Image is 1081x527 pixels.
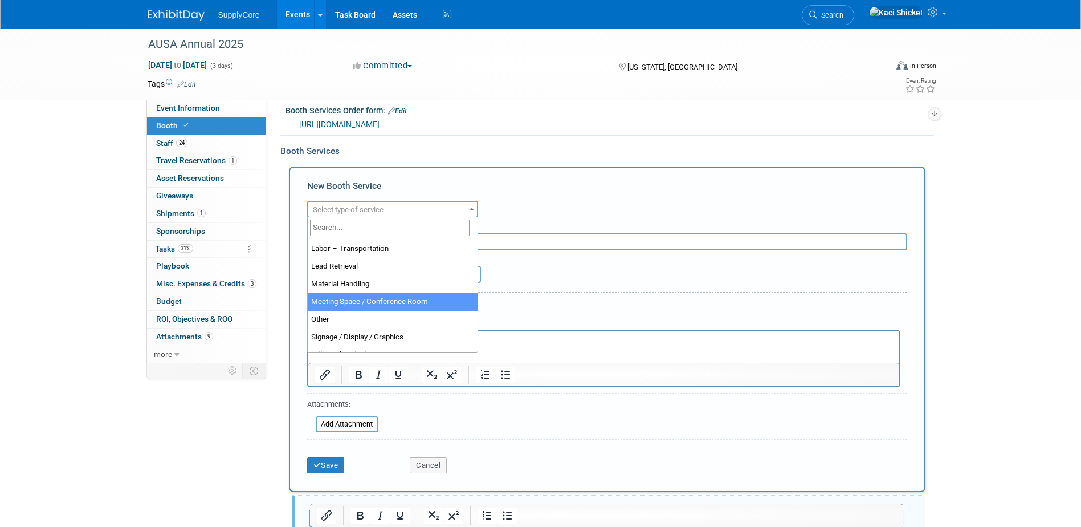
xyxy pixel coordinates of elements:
span: Tasks [155,244,193,253]
span: more [154,350,172,359]
i: Booth reservation complete [183,122,189,128]
div: Booth Services Order form: [285,102,934,117]
span: 1 [229,156,237,165]
div: Reservation Notes/Details: [307,319,900,330]
button: Bold [349,367,368,383]
a: Edit [388,107,407,115]
div: Event Format [819,59,937,76]
span: 3 [248,279,256,288]
span: [DATE] [DATE] [148,60,207,70]
span: Asset Reservations [156,173,224,183]
a: Staff24 [147,135,266,152]
a: Budget [147,293,266,310]
a: Misc. Expenses & Credits3 [147,275,266,293]
span: Giveaways [156,191,193,200]
a: Event Information [147,100,266,117]
span: [US_STATE], [GEOGRAPHIC_DATA] [627,63,737,71]
a: Asset Reservations [147,170,266,187]
li: Other [308,311,478,329]
div: Ideally by [410,250,855,266]
a: Search [802,5,854,25]
a: more [147,346,266,363]
td: Toggle Event Tabs [242,363,266,378]
button: Save [307,457,345,473]
span: ROI, Objectives & ROO [156,314,232,323]
a: [URL][DOMAIN_NAME] [299,120,380,129]
span: Search [817,11,843,19]
a: Shipments1 [147,205,266,222]
body: Rich Text Area. Press ALT-0 for help. [6,5,588,15]
span: Select type of service [313,205,384,214]
span: Staff [156,139,187,148]
button: Insert/edit link [315,367,335,383]
span: Booth [156,121,191,130]
td: Tags [148,78,196,90]
div: Description (optional) [307,218,907,233]
a: Edit [177,80,196,88]
button: Superscript [442,367,462,383]
img: Kaci Shickel [869,6,923,19]
a: Attachments9 [147,329,266,346]
a: Sponsorships [147,223,266,240]
span: to [172,60,183,70]
span: Sponsorships [156,226,205,236]
button: Bullet list [496,367,515,383]
span: 1 [197,209,206,217]
div: Booth Services [280,145,934,157]
span: SupplyCore [218,10,260,19]
img: Format-Inperson.png [896,61,908,70]
a: ROI, Objectives & ROO [147,311,266,328]
span: Shipments [156,209,206,218]
button: Italic [369,367,388,383]
span: Playbook [156,261,189,270]
a: Giveaways [147,188,266,205]
div: New Booth Service [307,180,907,198]
div: Attachments: [307,399,378,412]
button: Subscript [422,367,442,383]
li: Lead Retrieval [308,258,478,275]
span: Event Information [156,103,220,112]
span: (3 days) [209,62,233,70]
div: In-Person [909,62,936,70]
a: Playbook [147,258,266,275]
button: Underline [389,367,408,383]
span: Misc. Expenses & Credits [156,279,256,288]
span: Attachments [156,332,213,341]
span: 31% [178,244,193,253]
a: Travel Reservations1 [147,152,266,169]
button: Cancel [410,457,447,473]
li: Meeting Space / Conference Room [308,293,478,311]
span: 9 [205,332,213,340]
span: Travel Reservations [156,156,237,165]
a: Booth [147,117,266,135]
li: Labor – Transportation [308,240,478,258]
li: Signage / Display / Graphics [308,329,478,346]
button: Committed [349,60,417,72]
span: Meeting Space / Conference Room [309,510,480,527]
button: Numbered list [476,367,495,383]
td: Personalize Event Tab Strip [223,363,243,378]
img: ExhibitDay [148,10,205,21]
iframe: Rich Text Area [308,331,899,363]
input: Search... [310,220,470,236]
li: Utility - Electrical [308,346,478,364]
span: Budget [156,297,182,306]
span: 24 [176,139,187,147]
div: Event Rating [905,78,936,84]
a: Tasks31% [147,241,266,258]
div: AUSA Annual 2025 [144,34,870,55]
li: Material Handling [308,275,478,293]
